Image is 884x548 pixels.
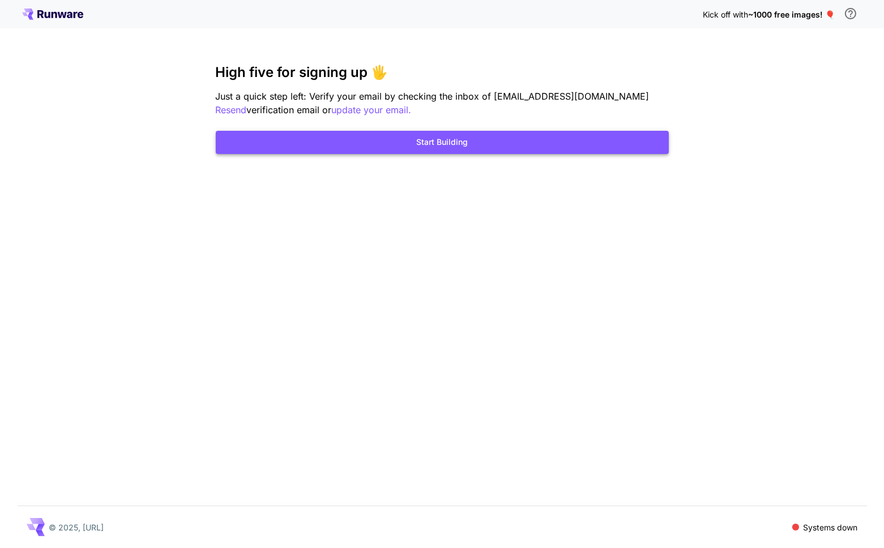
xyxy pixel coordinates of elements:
[216,103,247,117] button: Resend
[216,131,669,154] button: Start Building
[216,65,669,80] h3: High five for signing up 🖐️
[804,521,858,533] p: Systems down
[216,91,650,102] span: Just a quick step left: Verify your email by checking the inbox of [EMAIL_ADDRESS][DOMAIN_NAME]
[332,103,412,117] button: update your email.
[839,2,862,25] button: In order to qualify for free credit, you need to sign up with a business email address and click ...
[49,521,104,533] p: © 2025, [URL]
[247,104,332,115] span: verification email or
